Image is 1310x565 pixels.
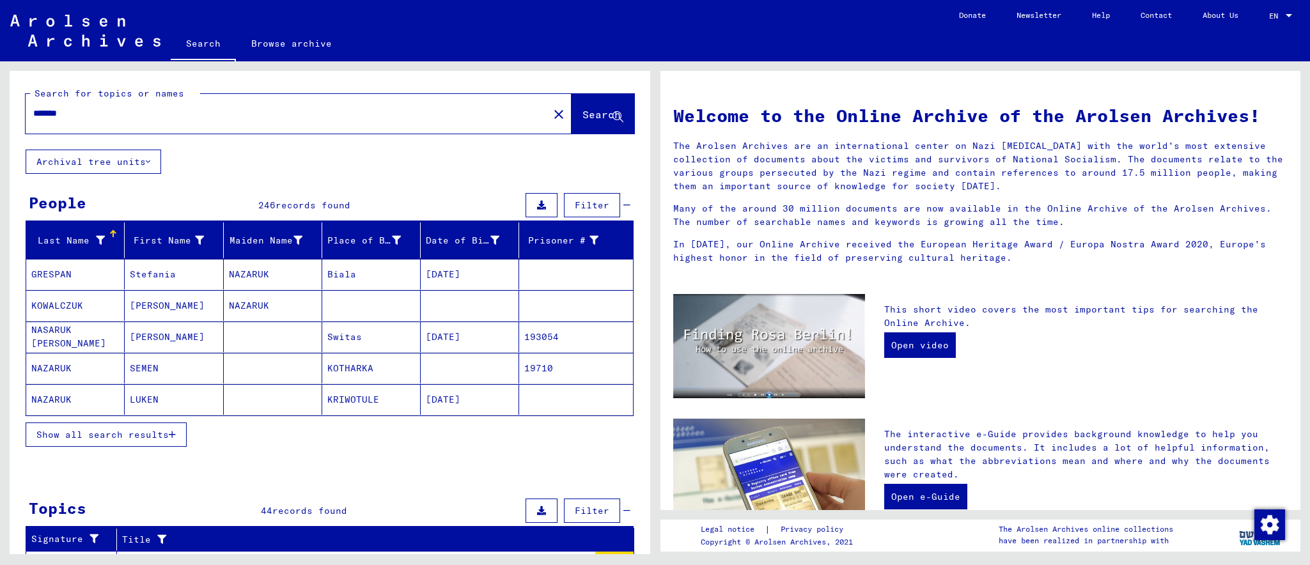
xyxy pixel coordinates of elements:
p: The Arolsen Archives are an international center on Nazi [MEDICAL_DATA] with the world’s most ext... [673,139,1288,193]
button: Filter [564,193,620,217]
div: Date of Birth [426,230,519,251]
img: eguide.jpg [673,419,865,547]
mat-header-cell: Date of Birth [421,222,519,258]
mat-cell: [PERSON_NAME] [125,321,223,352]
mat-header-cell: First Name [125,222,223,258]
div: 2 [595,552,634,564]
button: Search [572,94,634,134]
mat-cell: Switas [322,321,421,352]
span: records found [276,199,350,211]
div: Last Name [31,234,105,247]
button: Show all search results [26,422,187,447]
img: Zustimmung ändern [1254,509,1285,540]
mat-cell: 193054 [519,321,632,352]
span: Search [582,108,621,121]
div: Title [122,533,602,546]
mat-cell: Stefania [125,259,223,290]
h1: Welcome to the Online Archive of the Arolsen Archives! [673,102,1288,129]
img: yv_logo.png [1236,519,1284,551]
button: Filter [564,499,620,523]
mat-cell: KOTHARKA [322,353,421,383]
mat-header-cell: Place of Birth [322,222,421,258]
mat-header-cell: Last Name [26,222,125,258]
mat-header-cell: Prisoner # [519,222,632,258]
mat-cell: NAZARUK [26,384,125,415]
span: 44 [261,505,272,516]
p: Many of the around 30 million documents are now available in the Online Archive of the Arolsen Ar... [673,202,1288,229]
span: Filter [575,505,609,516]
mat-cell: NAZARUK [26,353,125,383]
div: First Name [130,230,222,251]
p: In [DATE], our Online Archive received the European Heritage Award / Europa Nostra Award 2020, Eu... [673,238,1288,265]
div: Date of Birth [426,234,499,247]
mat-cell: 19710 [519,353,632,383]
mat-cell: NAZARUK [224,259,322,290]
span: Filter [575,199,609,211]
div: Place of Birth [327,230,420,251]
p: The Arolsen Archives online collections [999,523,1173,535]
mat-cell: [DATE] [421,384,519,415]
img: video.jpg [673,294,865,398]
a: Browse archive [236,28,347,59]
div: Place of Birth [327,234,401,247]
div: Maiden Name [229,234,302,247]
a: Privacy policy [770,523,859,536]
div: Prisoner # [524,234,598,247]
a: Search [171,28,236,61]
mat-label: Search for topics or names [35,88,184,99]
div: First Name [130,234,203,247]
div: Signature [31,529,116,550]
button: Archival tree units [26,150,161,174]
mat-header-cell: Maiden Name [224,222,322,258]
mat-cell: LUKEN [125,384,223,415]
div: Title [122,529,618,550]
mat-cell: GRESPAN [26,259,125,290]
mat-cell: KRIWOTULE [322,384,421,415]
span: 246 [258,199,276,211]
div: Signature [31,532,100,546]
div: Prisoner # [524,230,617,251]
mat-cell: [DATE] [421,321,519,352]
p: The interactive e-Guide provides background knowledge to help you understand the documents. It in... [884,428,1288,481]
button: Clear [546,101,572,127]
p: This short video covers the most important tips for searching the Online Archive. [884,303,1288,330]
span: records found [272,505,347,516]
mat-icon: close [551,107,566,122]
mat-cell: Biala [322,259,421,290]
div: Zustimmung ändern [1254,509,1284,539]
div: Topics [29,497,86,520]
mat-cell: [PERSON_NAME] [125,290,223,321]
div: Last Name [31,230,124,251]
img: Arolsen_neg.svg [10,15,160,47]
span: Show all search results [36,429,169,440]
mat-select-trigger: EN [1269,11,1278,20]
mat-cell: NASARUK [PERSON_NAME] [26,321,125,352]
a: Open e-Guide [884,484,967,509]
div: People [29,191,86,214]
mat-cell: [DATE] [421,259,519,290]
div: | [701,523,859,536]
div: Maiden Name [229,230,322,251]
mat-cell: NAZARUK [224,290,322,321]
a: Open video [884,332,956,358]
p: have been realized in partnership with [999,535,1173,546]
mat-cell: SEMEN [125,353,223,383]
mat-cell: KOWALCZUK [26,290,125,321]
p: Copyright © Arolsen Archives, 2021 [701,536,859,548]
a: Legal notice [701,523,765,536]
